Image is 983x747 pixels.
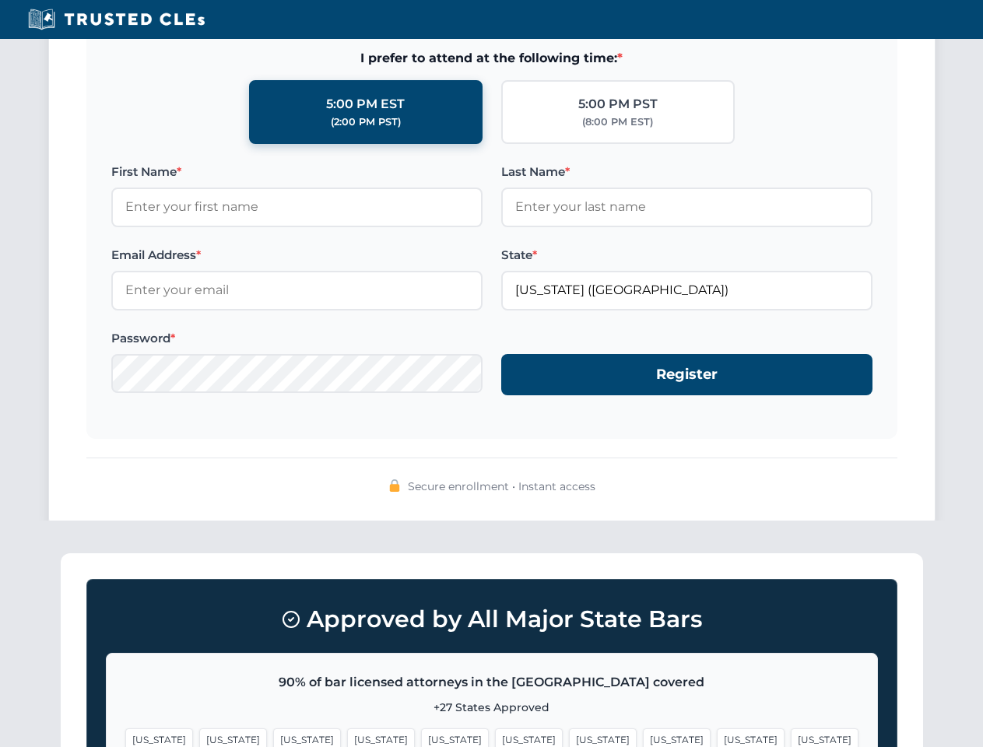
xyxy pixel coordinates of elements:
[501,246,872,265] label: State
[388,479,401,492] img: 🔒
[501,271,872,310] input: Florida (FL)
[111,48,872,68] span: I prefer to attend at the following time:
[331,114,401,130] div: (2:00 PM PST)
[111,163,483,181] label: First Name
[23,8,209,31] img: Trusted CLEs
[326,94,405,114] div: 5:00 PM EST
[111,188,483,226] input: Enter your first name
[578,94,658,114] div: 5:00 PM PST
[111,329,483,348] label: Password
[501,163,872,181] label: Last Name
[125,672,858,693] p: 90% of bar licensed attorneys in the [GEOGRAPHIC_DATA] covered
[106,598,878,640] h3: Approved by All Major State Bars
[582,114,653,130] div: (8:00 PM EST)
[408,478,595,495] span: Secure enrollment • Instant access
[111,246,483,265] label: Email Address
[501,354,872,395] button: Register
[501,188,872,226] input: Enter your last name
[111,271,483,310] input: Enter your email
[125,699,858,716] p: +27 States Approved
